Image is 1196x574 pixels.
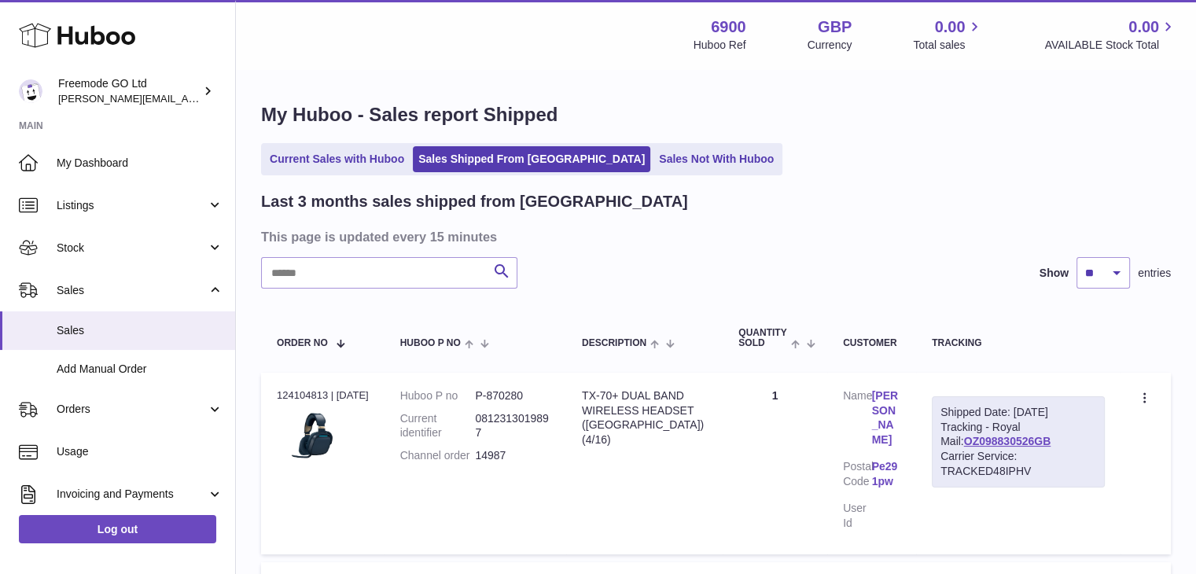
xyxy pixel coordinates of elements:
span: My Dashboard [57,156,223,171]
dt: Postal Code [843,459,871,493]
strong: 6900 [711,17,746,38]
a: OZ098830526GB [964,435,1051,447]
span: Stock [57,241,207,256]
span: 0.00 [935,17,966,38]
img: 1696232923.png [277,407,355,466]
dt: Current identifier [400,411,476,441]
span: Quantity Sold [738,328,787,348]
span: Sales [57,323,223,338]
div: Customer [843,338,900,348]
div: Carrier Service: TRACKED48IPHV [940,449,1096,479]
span: Listings [57,198,207,213]
a: Pe29 1pw [872,459,900,489]
span: Invoicing and Payments [57,487,207,502]
strong: GBP [818,17,852,38]
dd: P-870280 [475,388,550,403]
a: Log out [19,515,216,543]
td: 1 [723,373,827,554]
label: Show [1040,266,1069,281]
dt: User Id [843,501,871,531]
h1: My Huboo - Sales report Shipped [261,102,1171,127]
span: Orders [57,402,207,417]
a: [PERSON_NAME] [872,388,900,448]
span: Description [582,338,646,348]
h2: Last 3 months sales shipped from [GEOGRAPHIC_DATA] [261,191,688,212]
img: lenka.smikniarova@gioteck.com [19,79,42,103]
span: [PERSON_NAME][EMAIL_ADDRESS][DOMAIN_NAME] [58,92,315,105]
dt: Channel order [400,448,476,463]
span: Usage [57,444,223,459]
div: Huboo Ref [694,38,746,53]
a: 0.00 Total sales [913,17,983,53]
div: Freemode GO Ltd [58,76,200,106]
span: Order No [277,338,328,348]
a: 0.00 AVAILABLE Stock Total [1044,17,1177,53]
span: 0.00 [1128,17,1159,38]
dt: Huboo P no [400,388,476,403]
span: AVAILABLE Stock Total [1044,38,1177,53]
dt: Name [843,388,871,452]
h3: This page is updated every 15 minutes [261,228,1167,245]
span: Sales [57,283,207,298]
div: TX-70+ DUAL BAND WIRELESS HEADSET ([GEOGRAPHIC_DATA]) (4/16) [582,388,707,448]
div: Currency [808,38,852,53]
a: Sales Not With Huboo [653,146,779,172]
span: Total sales [913,38,983,53]
dd: 0812313019897 [475,411,550,441]
a: Current Sales with Huboo [264,146,410,172]
span: Huboo P no [400,338,461,348]
span: entries [1138,266,1171,281]
div: Tracking [932,338,1105,348]
div: 124104813 | [DATE] [277,388,369,403]
span: Add Manual Order [57,362,223,377]
div: Shipped Date: [DATE] [940,405,1096,420]
dd: 14987 [475,448,550,463]
a: Sales Shipped From [GEOGRAPHIC_DATA] [413,146,650,172]
div: Tracking - Royal Mail: [932,396,1105,488]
